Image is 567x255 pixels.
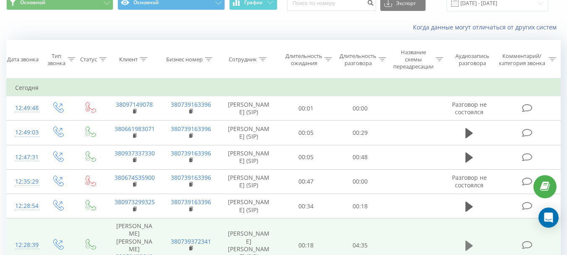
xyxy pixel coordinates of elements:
td: 00:05 [279,145,333,169]
a: 380739163396 [171,125,211,133]
div: 12:47:31 [15,149,33,166]
a: 380661983071 [115,125,155,133]
div: Название схемы переадресации [393,49,434,70]
td: [PERSON_NAME] (SIP) [219,121,279,145]
td: 00:47 [279,169,333,194]
td: 00:18 [333,194,387,218]
div: Тип звонка [47,53,65,67]
div: Статус [80,56,97,63]
td: 00:00 [333,169,387,194]
span: Разговор не состоялся [452,100,487,116]
div: 12:49:48 [15,100,33,116]
td: 00:00 [333,96,387,121]
a: 380739163396 [171,149,211,157]
div: Open Intercom Messenger [538,208,559,228]
td: [PERSON_NAME] (SIP) [219,145,279,169]
div: Бизнес номер [166,56,203,63]
a: 380739163396 [171,174,211,181]
td: [PERSON_NAME] (SIP) [219,169,279,194]
td: 00:01 [279,96,333,121]
td: 00:05 [279,121,333,145]
td: 00:34 [279,194,333,218]
td: 00:48 [333,145,387,169]
div: 12:28:39 [15,237,33,253]
a: 380739163396 [171,100,211,108]
a: 380739163396 [171,198,211,206]
div: Комментарий/категория звонка [497,53,546,67]
a: Когда данные могут отличаться от других систем [413,23,561,31]
a: 38097149078 [116,100,153,108]
div: Клиент [119,56,138,63]
div: 12:28:54 [15,198,33,214]
a: 380973299325 [115,198,155,206]
span: Разговор не состоялся [452,174,487,189]
a: 380674535900 [115,174,155,181]
div: 12:35:29 [15,174,33,190]
div: 12:49:03 [15,124,33,141]
div: Аудиозапись разговора [451,53,494,67]
div: Сотрудник [229,56,257,63]
div: Длительность разговора [340,53,376,67]
td: Сегодня [7,79,561,96]
a: 380739372341 [171,237,211,245]
td: [PERSON_NAME] (SIP) [219,194,279,218]
td: [PERSON_NAME] (SIP) [219,96,279,121]
a: 380937337330 [115,149,155,157]
td: 00:29 [333,121,387,145]
div: Длительность ожидания [285,53,322,67]
div: Дата звонка [7,56,39,63]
